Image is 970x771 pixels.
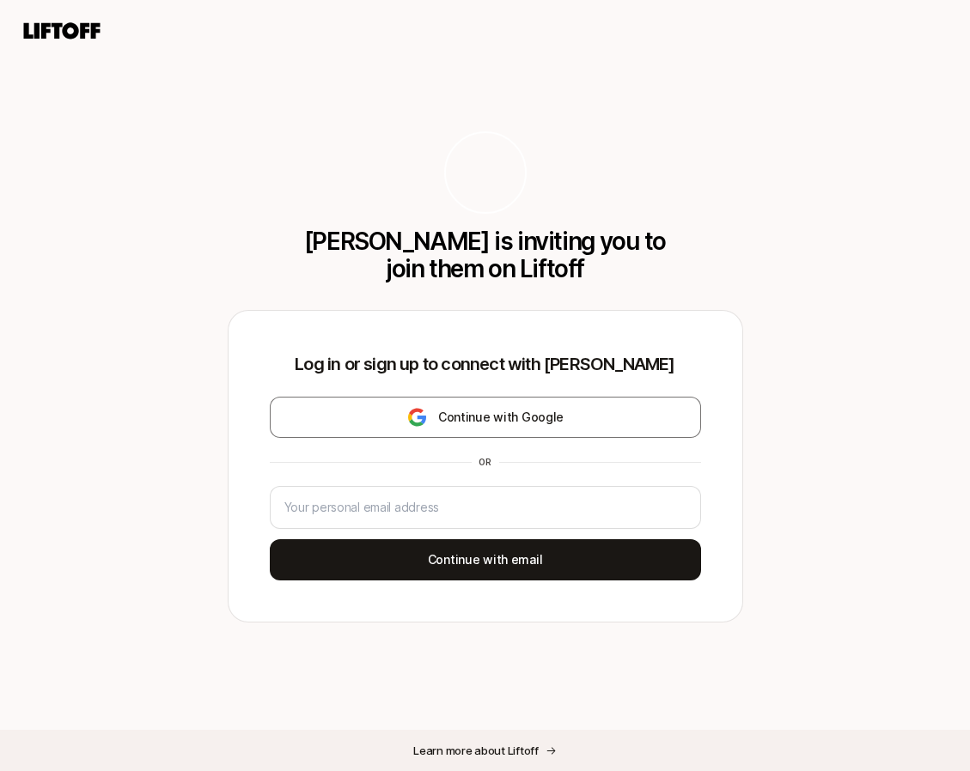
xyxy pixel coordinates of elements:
[270,352,701,376] p: Log in or sign up to connect with [PERSON_NAME]
[299,228,672,282] p: [PERSON_NAME] is inviting you to join them on Liftoff
[270,539,701,580] button: Continue with email
[400,735,570,766] button: Learn more about Liftoff
[406,407,428,428] img: google-logo
[284,497,686,518] input: Your personal email address
[270,397,701,438] button: Continue with Google
[472,455,499,469] div: or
